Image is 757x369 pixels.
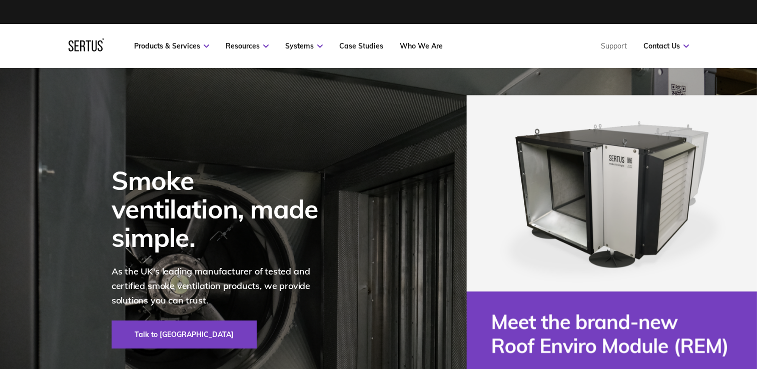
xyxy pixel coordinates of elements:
[112,166,332,252] div: Smoke ventilation, made simple.
[112,264,332,307] p: As the UK's leading manufacturer of tested and certified smoke ventilation products, we provide s...
[339,41,383,50] a: Case Studies
[601,41,627,50] a: Support
[643,41,689,50] a: Contact Us
[134,41,209,50] a: Products & Services
[285,41,323,50] a: Systems
[226,41,269,50] a: Resources
[400,41,443,50] a: Who We Are
[112,320,257,348] a: Talk to [GEOGRAPHIC_DATA]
